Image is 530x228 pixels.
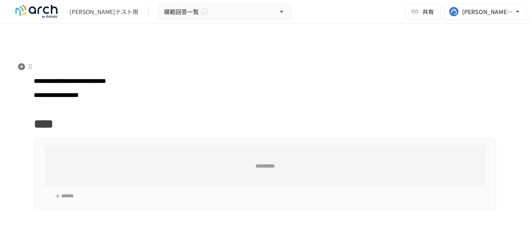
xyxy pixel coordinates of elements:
[70,7,138,16] div: [PERSON_NAME]テスト用
[444,3,527,20] button: [PERSON_NAME][EMAIL_ADDRESS][DOMAIN_NAME]
[10,5,63,18] img: logo-default@2x-9cf2c760.svg
[422,7,434,16] span: 共有
[462,7,513,17] div: [PERSON_NAME][EMAIL_ADDRESS][DOMAIN_NAME]
[406,3,441,20] button: 共有
[159,4,291,20] button: 模範回答一覧
[164,7,199,17] span: 模範回答一覧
